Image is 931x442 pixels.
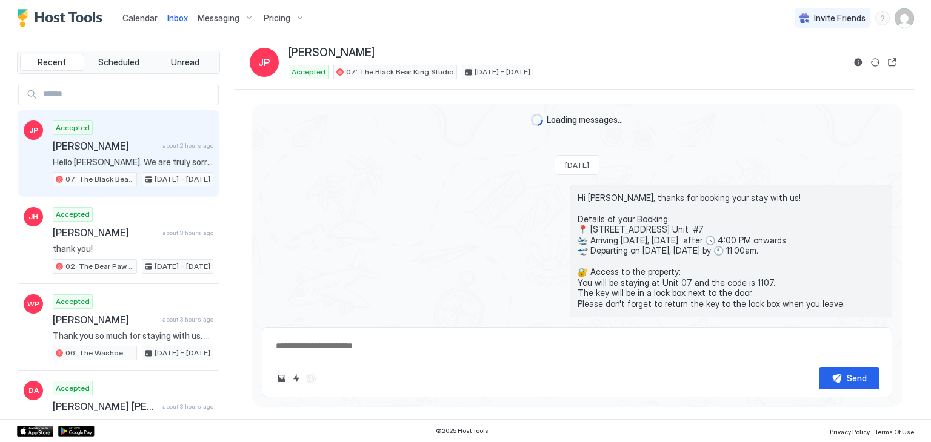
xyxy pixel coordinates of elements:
[53,331,213,341] span: Thank you so much for staying with us. We hope you've enjoyed your stay. Safe travels and hope to...
[885,55,899,70] button: Open reservation
[53,243,213,254] span: thank you!
[875,424,914,437] a: Terms Of Use
[155,348,210,358] span: [DATE] - [DATE]
[875,11,890,25] div: menu
[851,55,866,70] button: Reservation information
[98,57,139,68] span: Scheduled
[38,57,66,68] span: Recent
[847,372,867,384] div: Send
[292,67,325,78] span: Accepted
[53,417,213,428] span: Thank you for reaching out, and I’m so sorry for the trouble you’re experiencing with the stove. ...
[531,114,543,126] div: loading
[275,371,289,386] button: Upload image
[171,57,199,68] span: Unread
[28,211,38,222] span: JH
[153,54,217,71] button: Unread
[875,428,914,435] span: Terms Of Use
[29,125,38,136] span: JP
[198,13,239,24] span: Messaging
[53,157,213,168] span: Hello [PERSON_NAME]. We are truly sorry for the experience you had upon arrival. This is absolute...
[27,299,39,309] span: WP
[289,371,304,386] button: Quick reply
[56,296,90,307] span: Accepted
[830,428,870,435] span: Privacy Policy
[346,67,454,78] span: 07: The Black Bear King Studio
[17,51,220,74] div: tab-group
[122,12,158,24] a: Calendar
[38,84,218,105] input: Input Field
[53,140,158,152] span: [PERSON_NAME]
[830,424,870,437] a: Privacy Policy
[547,114,623,125] span: Loading messages...
[436,427,489,435] span: © 2025 Host Tools
[264,13,290,24] span: Pricing
[87,54,151,71] button: Scheduled
[289,46,375,60] span: [PERSON_NAME]
[17,426,53,437] a: App Store
[58,426,95,437] a: Google Play Store
[17,9,108,27] a: Host Tools Logo
[53,400,158,412] span: [PERSON_NAME] [PERSON_NAME]
[155,174,210,185] span: [DATE] - [DATE]
[20,54,84,71] button: Recent
[565,160,589,170] span: [DATE]
[162,142,213,150] span: about 2 hours ago
[162,229,213,237] span: about 3 hours ago
[53,226,158,239] span: [PERSON_NAME]
[56,209,90,220] span: Accepted
[162,403,213,411] span: about 3 hours ago
[56,383,90,394] span: Accepted
[475,67,530,78] span: [DATE] - [DATE]
[578,193,884,404] span: Hi [PERSON_NAME], thanks for booking your stay with us! Details of your Booking: 📍 [STREET_ADDRES...
[122,13,158,23] span: Calendar
[53,314,158,326] span: [PERSON_NAME]
[258,55,270,70] span: JP
[814,13,866,24] span: Invite Friends
[162,315,213,323] span: about 3 hours ago
[28,385,39,396] span: DA
[65,174,134,185] span: 07: The Black Bear King Studio
[155,261,210,272] span: [DATE] - [DATE]
[819,367,879,389] button: Send
[65,261,134,272] span: 02: The Bear Paw Pet Friendly King Studio
[895,8,914,28] div: User profile
[167,12,188,24] a: Inbox
[868,55,883,70] button: Sync reservation
[56,122,90,133] span: Accepted
[167,13,188,23] span: Inbox
[65,348,134,358] span: 06: The Washoe Sierra Studio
